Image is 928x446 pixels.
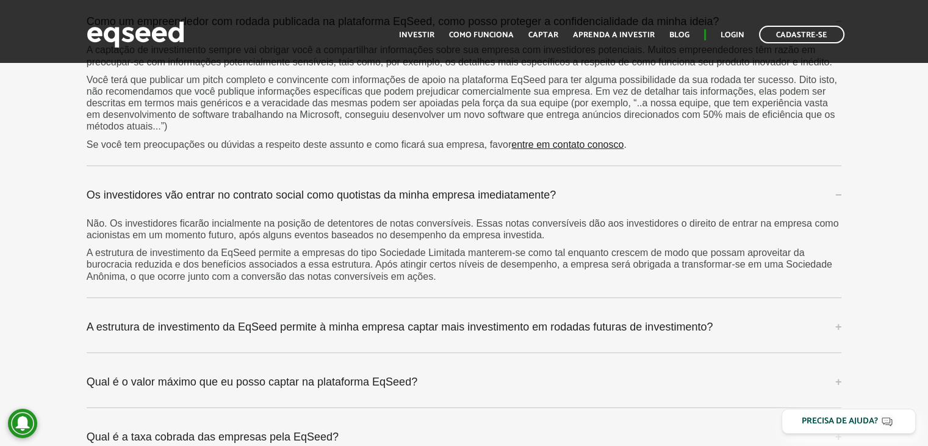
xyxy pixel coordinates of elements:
[87,365,842,398] a: Qual é o valor máximo que eu posso captar na plataforma EqSeed?
[87,139,842,150] p: Se você tem preocupações ou dúvidas a respeito deste assunto e como ficará sua empresa, favor .
[528,31,558,39] a: Captar
[399,31,434,39] a: Investir
[87,74,842,133] p: Você terá que publicar um pitch completo e convincente com informações de apoio na plataforma EqS...
[449,31,514,39] a: Como funciona
[721,31,744,39] a: Login
[669,31,689,39] a: Blog
[511,140,624,150] a: entre em contato conosco
[759,26,844,43] a: Cadastre-se
[87,310,842,343] a: A estrutura de investimento da EqSeed permite à minha empresa captar mais investimento em rodadas...
[87,247,842,282] p: A estrutura de investimento da EqSeed permite a empresas do tipo Sociedade Limitada manterem-se c...
[87,178,842,211] a: Os investidores vão entrar no contrato social como quotistas da minha empresa imediatamente?
[573,31,655,39] a: Aprenda a investir
[87,18,184,51] img: EqSeed
[87,218,842,241] p: Não. Os investidores ficarão incialmente na posição de detentores de notas conversíveis. Essas no...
